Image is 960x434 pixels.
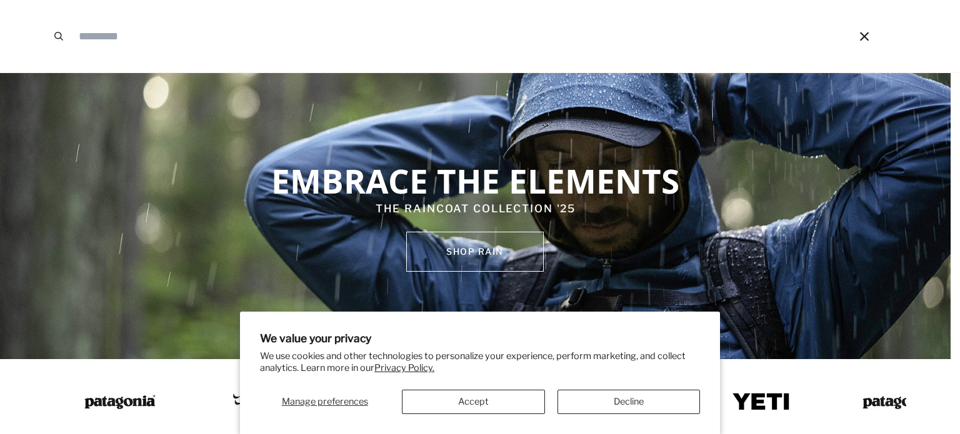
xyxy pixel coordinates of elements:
button: Manage preferences [260,390,389,414]
a: Privacy Policy. [374,362,434,373]
h2: We value your privacy [260,332,700,345]
button: Decline [557,390,700,414]
p: We use cookies and other technologies to personalize your experience, perform marketing, and coll... [260,350,700,374]
span: Manage preferences [282,396,368,407]
button: Accept [402,390,544,414]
